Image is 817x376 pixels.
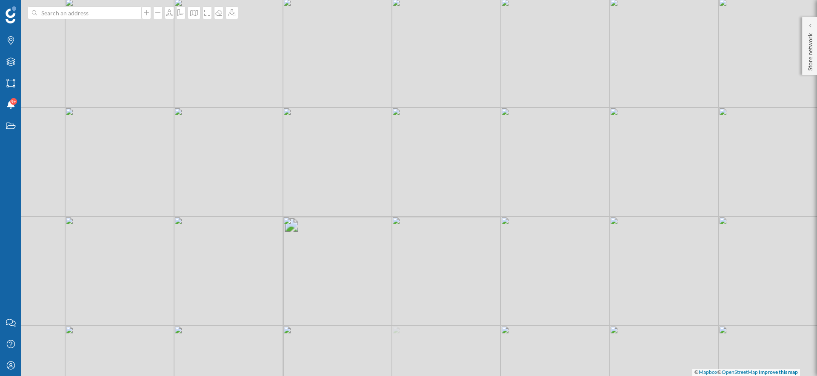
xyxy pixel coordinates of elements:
p: Store network [806,30,814,71]
a: Mapbox [699,369,717,375]
img: Geoblink Logo [6,6,16,23]
a: Improve this map [759,369,798,375]
div: © © [692,369,800,376]
a: OpenStreetMap [722,369,758,375]
span: Assistance [17,6,58,14]
span: 9+ [11,97,16,106]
